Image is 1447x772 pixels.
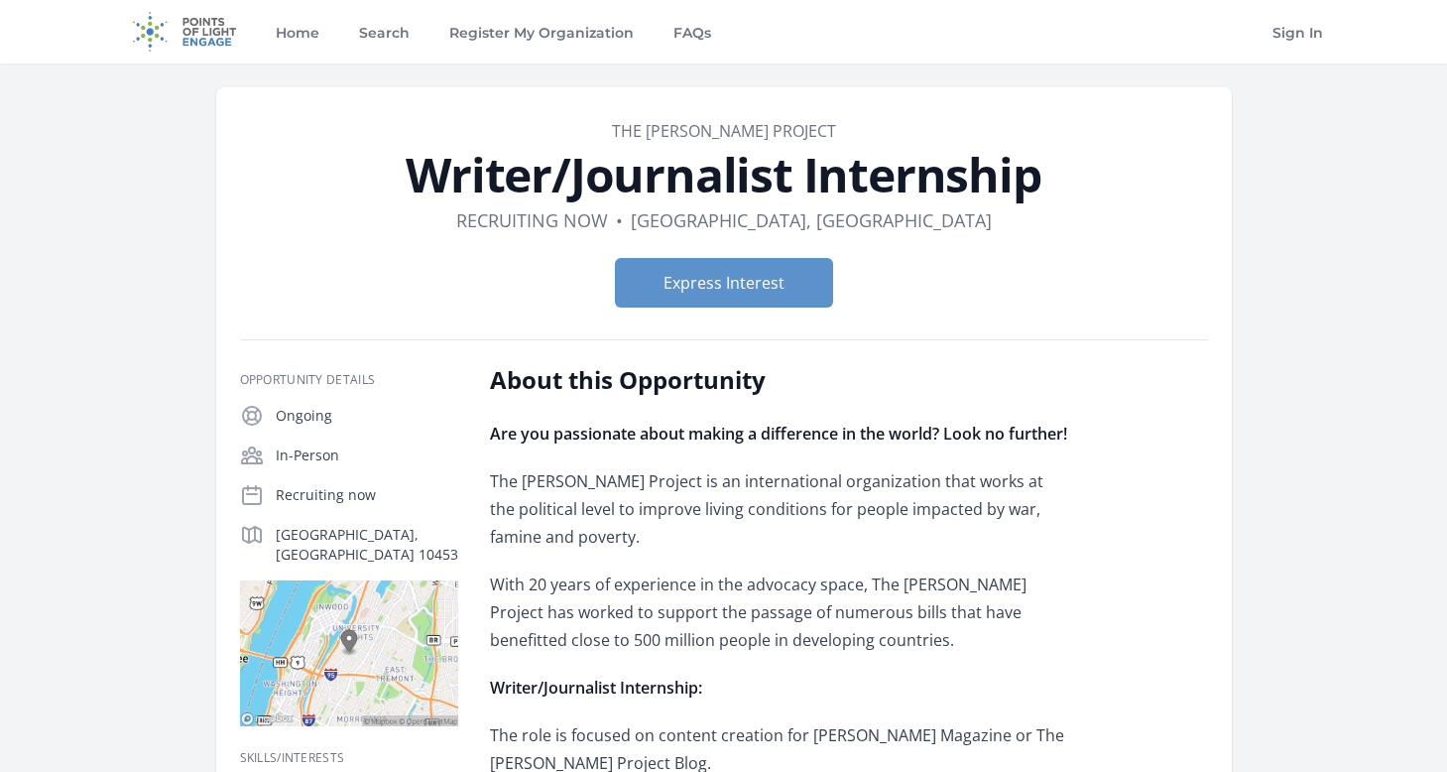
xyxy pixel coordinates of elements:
[240,372,458,388] h3: Opportunity Details
[490,571,1070,654] p: With 20 years of experience in the advocacy space, The [PERSON_NAME] Project has worked to suppor...
[490,423,1067,445] strong: Are you passionate about making a difference in the world? Look no further!
[240,750,458,766] h3: Skills/Interests
[612,120,836,142] a: The [PERSON_NAME] Project
[490,364,1070,396] h2: About this Opportunity
[276,446,458,465] p: In-Person
[276,485,458,505] p: Recruiting now
[616,206,623,234] div: •
[240,151,1208,198] h1: Writer/Journalist Internship
[490,677,702,699] strong: Writer/Journalist Internship:
[490,467,1070,551] p: The [PERSON_NAME] Project is an international organization that works at the political level to i...
[276,525,458,565] p: [GEOGRAPHIC_DATA], [GEOGRAPHIC_DATA] 10453
[631,206,992,234] dd: [GEOGRAPHIC_DATA], [GEOGRAPHIC_DATA]
[456,206,608,234] dd: Recruiting now
[276,406,458,426] p: Ongoing
[240,580,458,726] img: Map
[615,258,833,308] button: Express Interest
